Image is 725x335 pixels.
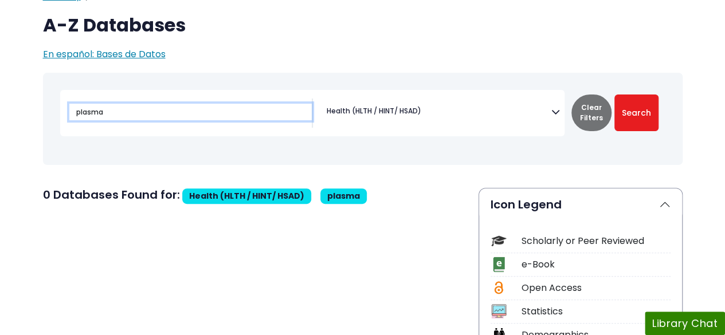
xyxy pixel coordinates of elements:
[491,304,507,319] img: Icon Statistics
[43,73,683,165] nav: Search filters
[424,108,429,117] textarea: Search
[327,106,421,116] span: Health (HLTH / HINT/ HSAD)
[522,234,671,248] div: Scholarly or Peer Reviewed
[69,104,312,120] input: Search database by title or keyword
[327,190,360,202] span: plasma
[614,94,659,131] button: Submit for Search Results
[479,188,682,220] button: Icon Legend
[322,106,421,116] li: Health (HLTH / HINT/ HSAD)
[492,280,506,295] img: Icon Open Access
[43,187,180,203] span: 0 Databases Found for:
[491,233,507,249] img: Icon Scholarly or Peer Reviewed
[571,94,612,131] button: Clear Filters
[43,48,166,61] a: En español: Bases de Datos
[522,258,671,271] div: e-Book
[182,188,311,204] span: Health (HLTH / HINT/ HSAD)
[522,305,671,318] div: Statistics
[43,14,683,36] h1: A-Z Databases
[522,281,671,295] div: Open Access
[491,257,507,272] img: Icon e-Book
[645,312,725,335] button: Library Chat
